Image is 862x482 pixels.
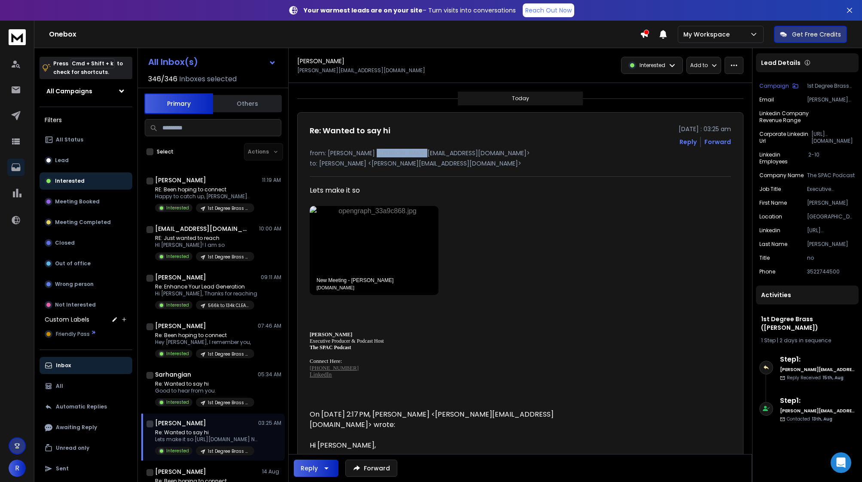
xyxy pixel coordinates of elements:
[310,149,731,157] p: from: [PERSON_NAME] <[PERSON_NAME][EMAIL_ADDRESS][DOMAIN_NAME]>
[759,110,822,124] p: linkedin company revenue range
[155,283,257,290] p: Re: Enhance Your Lead Generation
[148,74,177,84] span: 346 / 346
[157,148,174,155] label: Select
[40,131,132,148] button: All Status
[155,419,206,427] h1: [PERSON_NAME]
[155,436,258,443] p: Lets make it so [URL][DOMAIN_NAME]￼ New
[811,131,855,144] p: [URL][DOMAIN_NAME]
[148,58,198,66] h1: All Inbox(s)
[780,396,855,406] h6: Step 1 :
[155,370,191,379] h1: Sarhangian
[780,366,855,373] h6: [PERSON_NAME][EMAIL_ADDRESS][DOMAIN_NAME]
[258,322,281,329] p: 07:46 AM
[807,268,855,275] p: 3522744500
[155,467,206,476] h1: [PERSON_NAME]
[155,322,206,330] h1: [PERSON_NAME]
[40,114,132,126] h3: Filters
[294,460,338,477] button: Reply
[166,302,189,308] p: Interested
[787,375,844,381] p: Reply Received
[55,260,91,267] p: Out of office
[40,193,132,210] button: Meeting Booked
[55,239,75,246] p: Closed
[166,350,189,357] p: Interested
[297,67,425,74] p: [PERSON_NAME][EMAIL_ADDRESS][DOMAIN_NAME]
[787,416,832,422] p: Contacted
[155,339,254,346] p: Hey [PERSON_NAME], I remember you,
[310,159,731,168] p: to: [PERSON_NAME] <[PERSON_NAME][EMAIL_ADDRESS][DOMAIN_NAME]>
[759,227,780,234] p: linkedin
[807,255,855,261] p: no
[213,94,282,113] button: Others
[310,358,560,365] div: Connect Here:
[761,58,801,67] p: Lead Details
[812,416,832,422] span: 13th, Aug
[55,198,100,205] p: Meeting Booked
[831,452,851,473] div: Open Intercom Messenger
[9,460,26,477] button: R
[525,6,572,15] p: Reach Out Now
[261,274,281,281] p: 09:11 AM
[166,205,189,211] p: Interested
[166,399,189,405] p: Interested
[807,213,855,220] p: [GEOGRAPHIC_DATA], [US_STATE], [GEOGRAPHIC_DATA]
[262,468,281,475] p: 14 Aug
[141,53,283,71] button: All Inbox(s)
[55,219,111,226] p: Meeting Completed
[310,206,439,295] a: opengraph_33a9c868.jpgNew Meeting - [PERSON_NAME][DOMAIN_NAME]
[56,424,97,431] p: Awaiting Reply
[807,83,855,89] p: 1st Degree Brass ([PERSON_NAME])
[56,465,69,472] p: Sent
[761,315,853,332] h1: 1st Degree Brass ([PERSON_NAME])
[55,178,85,184] p: Interested
[155,224,250,233] h1: [EMAIL_ADDRESS][DOMAIN_NAME]
[310,206,439,273] img: opengraph_33a9c868.jpg
[808,151,855,165] p: 2-10
[756,286,859,304] div: Activities
[807,200,855,206] p: [PERSON_NAME]
[310,125,390,137] h1: Re: Wanted to say hi
[759,96,774,103] p: Email
[45,315,89,324] h3: Custom Labels
[774,26,847,43] button: Get Free Credits
[208,351,249,357] p: 1st Degree Brass ([PERSON_NAME])
[155,235,254,242] p: RE: Just wanted to reach
[40,214,132,231] button: Meeting Completed
[40,439,132,457] button: Unread only
[56,403,107,410] p: Automatic Replies
[208,399,249,406] p: 1st Degree Brass ([PERSON_NAME])
[40,398,132,415] button: Automatic Replies
[40,325,132,343] button: Friendly Pass
[40,172,132,190] button: Interested
[759,255,770,261] p: title
[40,419,132,436] button: Awaiting Reply
[310,440,560,451] div: Hi [PERSON_NAME],
[317,285,354,290] a: [DOMAIN_NAME]
[780,408,855,414] h6: [PERSON_NAME][EMAIL_ADDRESS][DOMAIN_NAME]
[258,420,281,427] p: 03:25 AM
[759,131,811,144] p: corporate linkedin url
[345,460,397,477] button: Forward
[262,177,281,184] p: 11:19 AM
[807,241,855,248] p: [PERSON_NAME]
[155,332,254,339] p: Re: Been hoping to connect
[304,6,516,15] p: – Turn visits into conversations
[523,3,574,17] a: Reach Out Now
[807,227,855,234] p: [URL][DOMAIN_NAME]
[155,193,254,200] p: Happy to catch up, [PERSON_NAME].
[40,234,132,252] button: Closed
[780,354,855,365] h6: Step 1 :
[759,268,775,275] p: Phone
[55,301,96,308] p: Not Interested
[759,213,782,220] p: location
[310,371,332,378] a: LinkedIn
[155,176,206,184] h1: [PERSON_NAME]
[761,337,853,344] div: |
[258,371,281,378] p: 05:34 AM
[807,186,855,193] p: Executive Producer
[56,136,83,143] p: All Status
[759,200,787,206] p: First Name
